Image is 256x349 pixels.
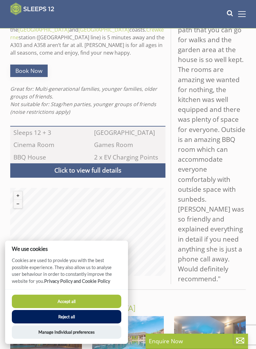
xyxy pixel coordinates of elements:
[10,65,48,77] a: Book Now
[10,151,85,163] li: BBQ House
[14,191,22,200] button: Zoom in
[14,200,22,208] button: Zoom out
[5,257,128,289] p: Cookies are used to provide you with the best possible experience. They also allow us to analyse ...
[10,188,165,276] canvas: Map
[78,26,129,33] a: [GEOGRAPHIC_DATA]
[10,85,157,100] em: Great for: Multi-generational families, younger families, older groups of friends.
[10,26,164,41] a: Crewkerne
[10,127,85,139] li: Sleeps 12 + 3
[10,3,54,15] img: Sleeps 12
[5,246,128,252] h2: We use cookies
[12,295,121,308] button: Accept all
[91,127,165,139] li: [GEOGRAPHIC_DATA]
[91,139,165,151] li: Games Room
[10,163,165,178] a: Click to view full details
[10,101,156,115] em: Not suitable for: Stag/hen parties, younger groups of friends (noise restrictions apply)
[91,151,165,163] li: 2 x EV Charging Points
[18,26,69,33] a: [GEOGRAPHIC_DATA]
[149,337,245,345] p: Enquire Now
[7,19,74,25] iframe: Customer reviews powered by Trustpilot
[44,278,110,284] a: Privacy Policy and Cookie Policy
[12,325,121,339] button: Manage Individual preferences
[12,310,121,323] button: Reject all
[10,139,85,151] li: Cinema Room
